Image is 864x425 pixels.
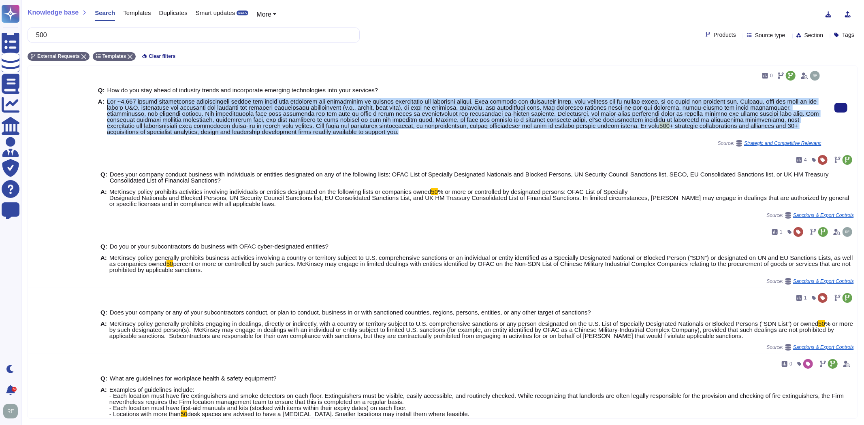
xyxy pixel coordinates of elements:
[109,260,851,273] span: percent or more or controlled by such parties. McKinsey may engage in limited dealings with entit...
[37,54,80,59] span: External Requests
[107,87,378,93] span: How do you stay ahead of industry trends and incorporate emerging technologies into your services?
[98,87,105,93] b: Q:
[767,344,854,351] span: Source:
[110,243,329,250] span: Do you or your subcontractors do business with OFAC cyber-designated entities?
[28,9,79,16] span: Knowledge base
[100,189,107,207] b: A:
[181,410,188,417] mark: 50
[810,71,820,81] img: user
[780,229,783,234] span: 1
[12,387,17,392] div: 9+
[109,320,853,339] span: % or more by such designated person(s). McKinsey may engage in dealings with an individual or ent...
[166,260,173,267] mark: 50
[109,188,431,195] span: McKinsey policy prohibits activities involving individuals or entities designated on the followin...
[109,188,849,207] span: % or more or controlled by designated persons: OFAC List of Specially Designated Nationals and Bl...
[100,171,107,183] b: Q:
[714,32,736,38] span: Products
[109,386,844,417] span: Examples of guidelines include: - Each location must have fire extinguishers and smoke detectors ...
[109,320,819,327] span: McKinsey policy generally prohibits engaging in dealings, directly or indirectly, with a country ...
[431,188,438,195] mark: 50
[793,279,854,284] span: Sanctions & Export Controls
[659,122,670,129] mark: 500
[95,10,115,16] span: Search
[2,402,23,420] button: user
[818,320,825,327] mark: 50
[718,140,821,147] span: Source:
[804,157,807,162] span: 4
[770,73,773,78] span: 0
[767,212,854,219] span: Source:
[32,28,351,42] input: Search a question or template...
[100,243,107,249] b: Q:
[100,321,107,339] b: A:
[196,10,235,16] span: Smart updates
[110,171,829,184] span: Does your company conduct business with individuals or entities designated on any of the followin...
[100,255,107,273] b: A:
[123,10,151,16] span: Templates
[110,309,591,316] span: Does your company or any of your subcontractors conduct, or plan to conduct, business in or with ...
[159,10,188,16] span: Duplicates
[755,32,785,38] span: Source type
[98,98,105,135] b: A:
[237,11,248,15] div: BETA
[107,122,798,135] span: + strategic collaborations and alliances and 30+ acquisitions of specialist analytics, design and...
[100,375,107,381] b: Q:
[793,345,854,350] span: Sanctions & Export Controls
[767,278,854,285] span: Source:
[109,254,853,267] span: McKinsey policy generally prohibits business activities involving a country or territory subject ...
[804,295,807,300] span: 1
[744,141,821,146] span: Strategic and Competitive Relevanc
[100,309,107,315] b: Q:
[149,54,175,59] span: Clear filters
[842,32,854,38] span: Tags
[102,54,126,59] span: Templates
[256,11,271,18] span: More
[256,10,276,19] button: More
[110,375,277,382] span: What are guidelines for workplace health & safety equipment?
[107,98,819,129] span: Lor ~4,667 ipsumd sitametconse adipiscingeli seddoe tem incid utla etdolorem ali enimadminim ve q...
[789,361,792,366] span: 0
[804,32,823,38] span: Section
[793,213,854,218] span: Sanctions & Export Controls
[843,227,852,237] img: user
[3,404,18,419] img: user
